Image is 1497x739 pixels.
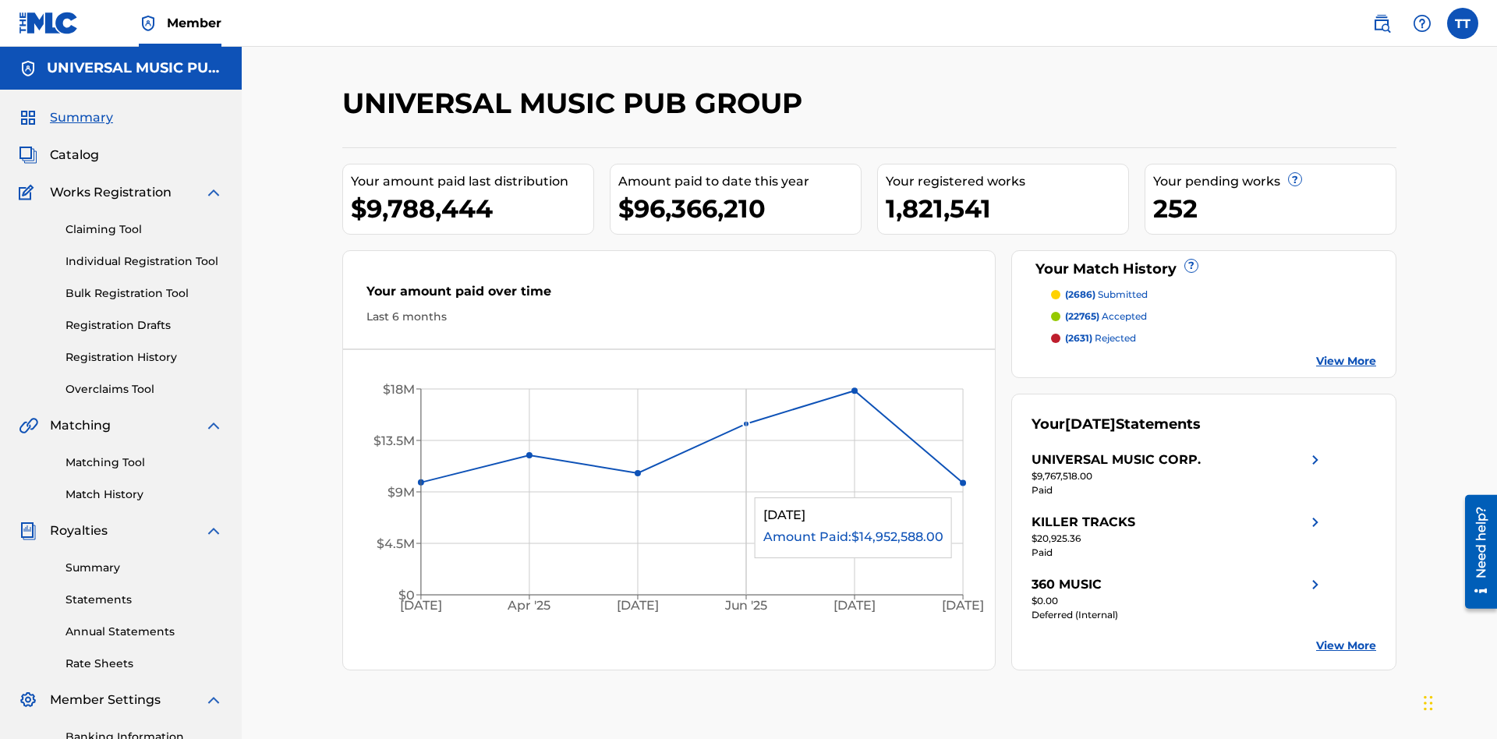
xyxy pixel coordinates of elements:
img: right chevron icon [1306,575,1325,594]
p: submitted [1065,288,1148,302]
a: UNIVERSAL MUSIC CORP.right chevron icon$9,767,518.00Paid [1032,451,1325,497]
a: (2631) rejected [1051,331,1377,345]
div: 360 MUSIC [1032,575,1102,594]
div: 252 [1153,191,1396,226]
a: CatalogCatalog [19,146,99,164]
span: Catalog [50,146,99,164]
tspan: [DATE] [943,599,985,613]
a: Matching Tool [65,454,223,471]
span: ? [1185,260,1198,272]
a: (22765) accepted [1051,309,1377,324]
img: Royalties [19,522,37,540]
div: KILLER TRACKS [1032,513,1135,532]
div: $9,767,518.00 [1032,469,1325,483]
div: Deferred (Internal) [1032,608,1325,622]
tspan: Apr '25 [508,599,551,613]
img: Member Settings [19,691,37,709]
a: Rate Sheets [65,656,223,672]
a: KILLER TRACKSright chevron icon$20,925.36Paid [1032,513,1325,560]
iframe: Resource Center [1453,489,1497,617]
a: SummarySummary [19,108,113,127]
div: Your Statements [1032,414,1201,435]
span: Member [167,14,221,32]
div: 1,821,541 [886,191,1128,226]
a: Match History [65,486,223,503]
a: Public Search [1366,8,1397,39]
a: Bulk Registration Tool [65,285,223,302]
span: ? [1289,173,1301,186]
img: Works Registration [19,183,39,202]
img: help [1413,14,1432,33]
div: Paid [1032,546,1325,560]
tspan: $18M [383,382,415,397]
div: UNIVERSAL MUSIC CORP. [1032,451,1201,469]
span: (2686) [1065,288,1095,300]
div: Last 6 months [366,309,971,325]
img: right chevron icon [1306,513,1325,532]
div: Help [1407,8,1438,39]
p: rejected [1065,331,1136,345]
tspan: Jun '25 [724,599,768,613]
tspan: [DATE] [833,599,876,613]
img: expand [204,522,223,540]
div: User Menu [1447,8,1478,39]
a: Summary [65,560,223,576]
div: $9,788,444 [351,191,593,226]
a: Individual Registration Tool [65,253,223,270]
div: Your amount paid over time [366,282,971,309]
h5: UNIVERSAL MUSIC PUB GROUP [47,59,223,77]
img: Summary [19,108,37,127]
div: Paid [1032,483,1325,497]
span: Member Settings [50,691,161,709]
a: Statements [65,592,223,608]
div: Your registered works [886,172,1128,191]
span: [DATE] [1065,415,1116,433]
img: search [1372,14,1391,33]
a: View More [1316,353,1376,369]
img: Top Rightsholder [139,14,157,33]
div: $20,925.36 [1032,532,1325,546]
img: Matching [19,416,38,435]
tspan: [DATE] [617,599,659,613]
p: accepted [1065,309,1147,324]
div: Your pending works [1153,172,1396,191]
tspan: [DATE] [400,599,442,613]
img: expand [204,416,223,435]
a: 360 MUSICright chevron icon$0.00Deferred (Internal) [1032,575,1325,622]
img: MLC Logo [19,12,79,34]
a: Overclaims Tool [65,381,223,398]
h2: UNIVERSAL MUSIC PUB GROUP [342,86,810,121]
span: Matching [50,416,111,435]
a: View More [1316,638,1376,654]
tspan: $9M [388,485,415,500]
a: Registration History [65,349,223,366]
div: Your Match History [1032,259,1377,280]
span: (2631) [1065,332,1092,344]
img: Accounts [19,59,37,78]
span: (22765) [1065,310,1099,322]
div: Drag [1424,680,1433,727]
img: expand [204,183,223,202]
span: Works Registration [50,183,172,202]
iframe: Chat Widget [1419,664,1497,739]
a: Annual Statements [65,624,223,640]
span: Summary [50,108,113,127]
div: $0.00 [1032,594,1325,608]
div: Amount paid to date this year [618,172,861,191]
div: Your amount paid last distribution [351,172,593,191]
img: expand [204,691,223,709]
span: Royalties [50,522,108,540]
tspan: $4.5M [377,536,415,551]
div: $96,366,210 [618,191,861,226]
a: (2686) submitted [1051,288,1377,302]
tspan: $0 [398,588,415,603]
a: Registration Drafts [65,317,223,334]
img: Catalog [19,146,37,164]
a: Claiming Tool [65,221,223,238]
tspan: $13.5M [373,433,415,448]
img: right chevron icon [1306,451,1325,469]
